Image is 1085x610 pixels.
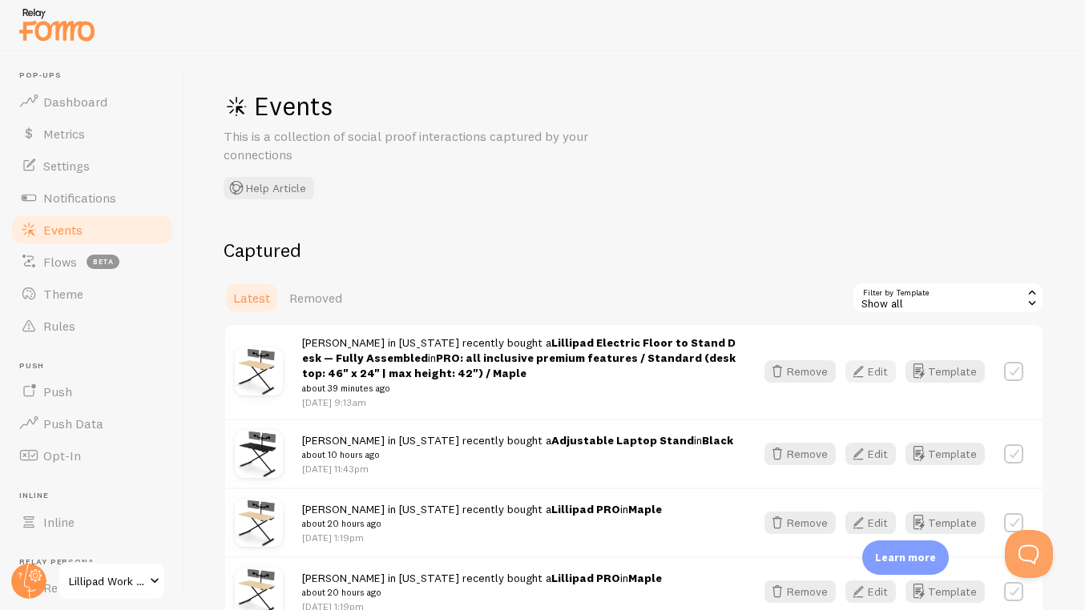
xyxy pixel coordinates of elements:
[628,571,662,585] strong: Maple
[43,318,75,334] span: Rules
[302,585,662,600] small: about 20 hours ago
[302,516,662,531] small: about 20 hours ago
[764,512,836,534] button: Remove
[862,540,949,575] div: Learn more
[302,335,736,365] a: Lillipad Electric Floor to Stand Desk — Fully Assembled
[43,222,83,238] span: Events
[906,443,985,465] button: Template
[764,443,836,465] button: Remove
[845,580,906,603] a: Edit
[302,502,662,532] span: [PERSON_NAME] in [US_STATE] recently bought a in
[302,571,662,600] span: [PERSON_NAME] in [US_STATE] recently bought a in
[302,335,736,395] span: [PERSON_NAME] in [US_STATE] recently bought a in
[43,415,103,431] span: Push Data
[43,447,81,464] span: Opt-In
[845,443,906,465] a: Edit
[845,512,906,534] a: Edit
[43,286,83,302] span: Theme
[10,150,175,182] a: Settings
[10,214,175,246] a: Events
[17,4,97,45] img: fomo-relay-logo-orange.svg
[43,383,72,399] span: Push
[10,439,175,472] a: Opt-In
[224,238,1044,263] h2: Captured
[289,290,342,306] span: Removed
[302,381,736,395] small: about 39 minutes ago
[845,360,906,383] a: Edit
[875,550,936,565] p: Learn more
[233,290,270,306] span: Latest
[43,158,90,174] span: Settings
[10,310,175,342] a: Rules
[19,70,175,81] span: Pop-ups
[628,502,662,516] strong: Maple
[906,512,985,534] button: Template
[906,360,985,383] button: Template
[69,572,145,591] span: Lillipad Work Solutions
[1005,530,1053,578] iframe: Help Scout Beacon - Open
[87,255,119,269] span: beta
[43,514,75,530] span: Inline
[280,282,352,314] a: Removed
[10,182,175,214] a: Notifications
[764,580,836,603] button: Remove
[19,361,175,371] span: Push
[235,347,283,395] img: Lillipad42Maple1.jpg
[302,462,733,476] p: [DATE] 11:43pm
[551,571,620,585] a: Lillipad PRO
[43,94,107,110] span: Dashboard
[43,254,77,270] span: Flows
[845,512,896,534] button: Edit
[302,447,733,462] small: about 10 hours ago
[235,430,283,478] img: Lillipad42Black1.jpg
[58,562,166,600] a: Lillipad Work Solutions
[43,126,85,142] span: Metrics
[10,506,175,538] a: Inline
[845,360,896,383] button: Edit
[224,127,608,164] p: This is a collection of social proof interactions captured by your connections
[702,433,733,447] strong: Black
[551,433,694,447] a: Adjustable Laptop Stand
[764,360,836,383] button: Remove
[10,375,175,407] a: Push
[302,351,736,380] strong: PRO: all inclusive premium features / Standard (desktop: 46" x 24" | max height: 42") / Maple
[235,499,283,547] img: Lillipad42Maple1.jpg
[551,502,620,516] a: Lillipad PRO
[224,282,280,314] a: Latest
[224,177,314,199] button: Help Article
[19,491,175,501] span: Inline
[845,580,896,603] button: Edit
[10,407,175,439] a: Push Data
[845,443,896,465] button: Edit
[19,557,175,568] span: Relay Persona
[10,246,175,278] a: Flows beta
[302,433,733,463] span: [PERSON_NAME] in [US_STATE] recently bought a in
[906,580,985,603] button: Template
[43,190,116,206] span: Notifications
[10,278,175,310] a: Theme
[302,395,736,409] p: [DATE] 9:13am
[10,118,175,150] a: Metrics
[302,531,662,544] p: [DATE] 1:19pm
[852,282,1044,314] div: Show all
[10,86,175,118] a: Dashboard
[224,90,704,122] h1: Events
